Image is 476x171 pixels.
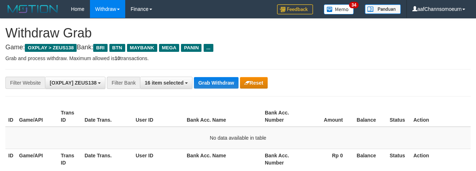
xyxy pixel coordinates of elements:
[277,4,313,14] img: Feedback.jpg
[411,106,471,127] th: Action
[324,4,354,14] img: Button%20Memo.svg
[349,2,359,8] span: 34
[184,149,262,169] th: Bank Acc. Name
[387,106,411,127] th: Status
[262,106,304,127] th: Bank Acc. Number
[354,106,387,127] th: Balance
[127,44,157,52] span: MAYBANK
[5,26,471,40] h1: Withdraw Grab
[145,80,183,86] span: 16 item selected
[16,149,58,169] th: Game/API
[58,149,82,169] th: Trans ID
[114,55,120,61] strong: 10
[354,149,387,169] th: Balance
[365,4,401,14] img: panduan.png
[5,55,471,62] p: Grab and process withdraw. Maximum allowed is transactions.
[5,77,45,89] div: Filter Website
[82,149,133,169] th: Date Trans.
[16,106,58,127] th: Game/API
[58,106,82,127] th: Trans ID
[133,106,184,127] th: User ID
[262,149,304,169] th: Bank Acc. Number
[109,44,125,52] span: BTN
[107,77,140,89] div: Filter Bank
[5,4,60,14] img: MOTION_logo.png
[25,44,77,52] span: OXPLAY > ZEUS138
[194,77,238,89] button: Grab Withdraw
[204,44,213,52] span: ...
[159,44,180,52] span: MEGA
[5,44,471,51] h4: Game: Bank:
[184,106,262,127] th: Bank Acc. Name
[304,106,354,127] th: Amount
[93,44,107,52] span: BRI
[50,80,96,86] span: [OXPLAY] ZEUS138
[5,106,16,127] th: ID
[240,77,268,89] button: Reset
[5,127,471,149] td: No data available in table
[140,77,192,89] button: 16 item selected
[411,149,471,169] th: Action
[133,149,184,169] th: User ID
[82,106,133,127] th: Date Trans.
[387,149,411,169] th: Status
[5,149,16,169] th: ID
[304,149,354,169] th: Rp 0
[45,77,105,89] button: [OXPLAY] ZEUS138
[181,44,201,52] span: PANIN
